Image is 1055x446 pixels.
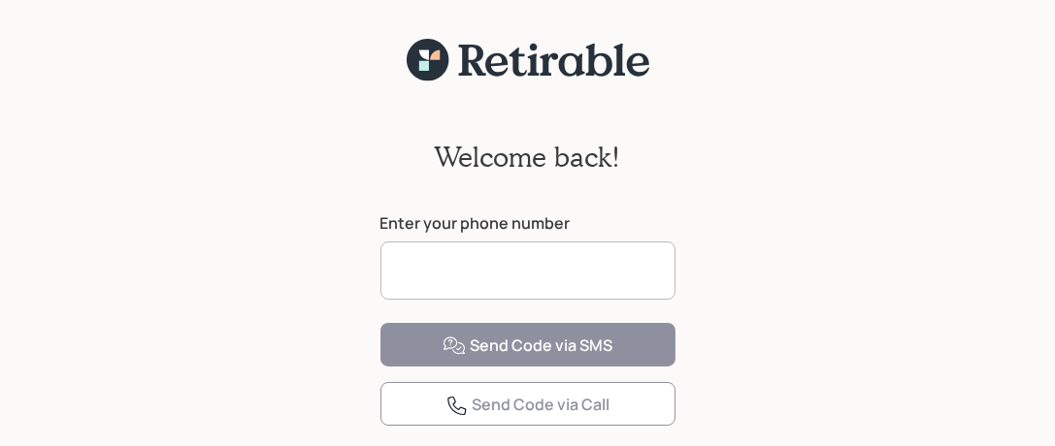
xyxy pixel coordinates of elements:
[380,212,676,234] label: Enter your phone number
[445,394,610,417] div: Send Code via Call
[435,141,621,174] h2: Welcome back!
[380,323,676,366] button: Send Code via SMS
[380,382,676,426] button: Send Code via Call
[443,334,612,358] div: Send Code via SMS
